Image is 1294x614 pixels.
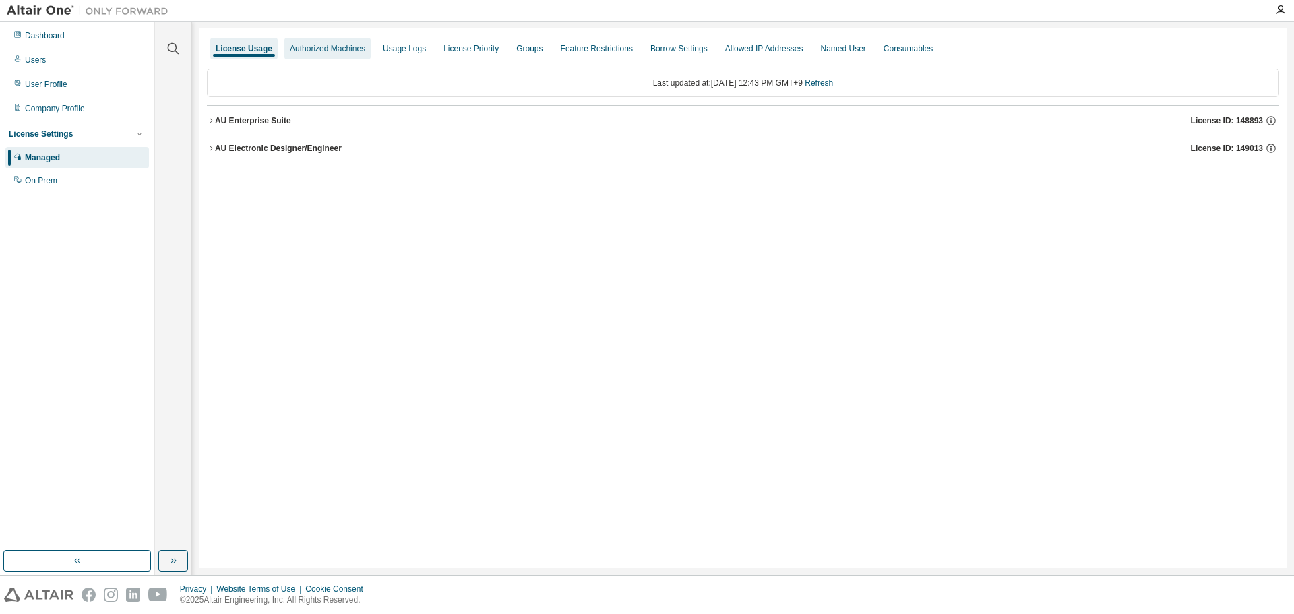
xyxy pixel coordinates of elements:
[207,106,1279,135] button: AU Enterprise SuiteLicense ID: 148893
[725,43,803,54] div: Allowed IP Addresses
[443,43,499,54] div: License Priority
[383,43,426,54] div: Usage Logs
[805,78,833,88] a: Refresh
[9,129,73,140] div: License Settings
[25,30,65,41] div: Dashboard
[104,588,118,602] img: instagram.svg
[216,584,305,594] div: Website Terms of Use
[207,133,1279,163] button: AU Electronic Designer/EngineerLicense ID: 149013
[207,69,1279,97] div: Last updated at: [DATE] 12:43 PM GMT+9
[25,175,57,186] div: On Prem
[4,588,73,602] img: altair_logo.svg
[884,43,933,54] div: Consumables
[180,584,216,594] div: Privacy
[516,43,543,54] div: Groups
[820,43,865,54] div: Named User
[216,43,272,54] div: License Usage
[82,588,96,602] img: facebook.svg
[561,43,633,54] div: Feature Restrictions
[180,594,371,606] p: © 2025 Altair Engineering, Inc. All Rights Reserved.
[215,115,291,126] div: AU Enterprise Suite
[25,152,60,163] div: Managed
[215,143,342,154] div: AU Electronic Designer/Engineer
[148,588,168,602] img: youtube.svg
[305,584,371,594] div: Cookie Consent
[1191,115,1263,126] span: License ID: 148893
[25,103,85,114] div: Company Profile
[25,79,67,90] div: User Profile
[126,588,140,602] img: linkedin.svg
[290,43,365,54] div: Authorized Machines
[1191,143,1263,154] span: License ID: 149013
[7,4,175,18] img: Altair One
[25,55,46,65] div: Users
[650,43,708,54] div: Borrow Settings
